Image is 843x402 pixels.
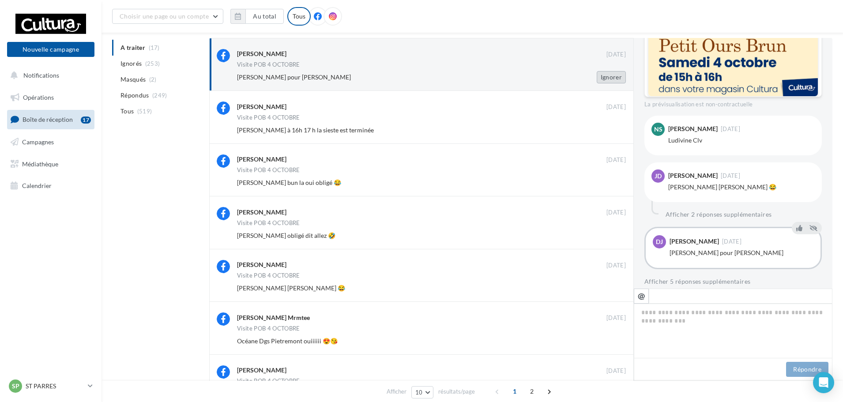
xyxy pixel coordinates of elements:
[644,276,750,287] button: Afficher 5 réponses supplémentaires
[606,51,626,59] span: [DATE]
[237,73,351,81] span: [PERSON_NAME] pour [PERSON_NAME]
[670,248,813,257] div: [PERSON_NAME] pour [PERSON_NAME]
[668,136,815,145] div: Ludivine Clv
[120,12,209,20] span: Choisir une page ou un compte
[606,314,626,322] span: [DATE]
[237,313,310,322] div: [PERSON_NAME] Mrmtee
[23,71,59,79] span: Notifications
[237,273,300,278] div: Visite POB 4 OCTOBRE
[387,387,406,396] span: Afficher
[237,126,374,134] span: [PERSON_NAME] à 16h 17 h la sieste est terminée
[120,59,142,68] span: Ignorés
[5,66,93,85] button: Notifications
[237,220,300,226] div: Visite POB 4 OCTOBRE
[606,367,626,375] span: [DATE]
[411,386,434,398] button: 10
[786,362,828,377] button: Répondre
[668,126,718,132] div: [PERSON_NAME]
[22,160,58,167] span: Médiathèque
[81,116,91,124] div: 17
[644,97,822,109] div: La prévisualisation est non-contractuelle
[597,71,626,83] button: Ignorer
[22,182,52,189] span: Calendrier
[5,110,96,129] a: Boîte de réception17
[26,382,84,391] p: ST PARRES
[237,179,341,186] span: [PERSON_NAME] bun la oui obligé 😂
[606,209,626,217] span: [DATE]
[23,116,73,123] span: Boîte de réception
[722,239,741,244] span: [DATE]
[670,238,719,244] div: [PERSON_NAME]
[606,156,626,164] span: [DATE]
[22,138,54,146] span: Campagnes
[120,75,146,84] span: Masqués
[237,208,286,217] div: [PERSON_NAME]
[638,292,645,300] i: @
[12,382,19,391] span: SP
[237,49,286,58] div: [PERSON_NAME]
[120,107,134,116] span: Tous
[634,289,649,304] button: @
[237,337,338,345] span: Océane Dgs Pietremont ouiiiiii 😍😘
[237,366,286,375] div: [PERSON_NAME]
[656,237,663,246] span: DJ
[7,378,94,394] a: SP ST PARRES
[149,76,157,83] span: (2)
[655,172,662,180] span: JD
[721,126,740,132] span: [DATE]
[668,173,718,179] div: [PERSON_NAME]
[237,102,286,111] div: [PERSON_NAME]
[237,232,335,239] span: [PERSON_NAME] obligé dit allez 🤣
[112,9,223,24] button: Choisir une page ou un compte
[721,173,740,179] span: [DATE]
[120,91,149,100] span: Répondus
[438,387,475,396] span: résultats/page
[7,42,94,57] button: Nouvelle campagne
[137,108,152,115] span: (519)
[287,7,311,26] div: Tous
[237,260,286,269] div: [PERSON_NAME]
[415,389,423,396] span: 10
[237,155,286,164] div: [PERSON_NAME]
[5,155,96,173] a: Médiathèque
[230,9,284,24] button: Au total
[5,133,96,151] a: Campagnes
[525,384,539,398] span: 2
[668,183,815,192] div: [PERSON_NAME] [PERSON_NAME] 😂
[145,60,160,67] span: (253)
[606,262,626,270] span: [DATE]
[152,92,167,99] span: (249)
[237,326,300,331] div: Visite POB 4 OCTOBRE
[245,9,284,24] button: Au total
[508,384,522,398] span: 1
[5,177,96,195] a: Calendrier
[23,94,54,101] span: Opérations
[237,62,300,68] div: Visite POB 4 OCTOBRE
[606,103,626,111] span: [DATE]
[813,372,834,393] div: Open Intercom Messenger
[237,167,300,173] div: Visite POB 4 OCTOBRE
[237,378,300,384] div: Visite POB 4 OCTOBRE
[654,125,662,134] span: NS
[237,284,345,292] span: [PERSON_NAME] [PERSON_NAME] 😂
[662,209,775,220] button: Afficher 2 réponses supplémentaires
[5,88,96,107] a: Opérations
[237,115,300,120] div: Visite POB 4 OCTOBRE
